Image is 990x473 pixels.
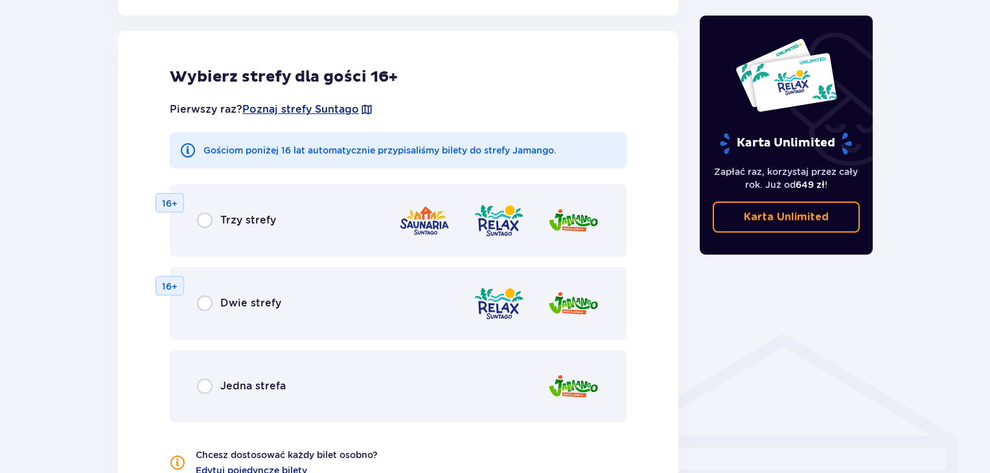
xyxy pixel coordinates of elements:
[744,210,829,224] p: Karta Unlimited
[713,202,860,233] a: Karta Unlimited
[719,132,853,155] p: Karta Unlimited
[162,280,178,293] p: 16+
[220,213,276,227] span: Trzy strefy
[162,197,178,210] p: 16+
[547,202,599,239] img: Jamango
[473,285,525,322] img: Relax
[196,448,378,461] p: Chcesz dostosować każdy bilet osobno?
[242,102,359,117] a: Poznaj strefy Suntago
[796,179,825,190] span: 649 zł
[220,296,281,310] span: Dwie strefy
[547,285,599,322] img: Jamango
[398,202,450,239] img: Saunaria
[713,165,860,191] p: Zapłać raz, korzystaj przez cały rok. Już od !
[547,368,599,405] img: Jamango
[170,102,373,117] p: Pierwszy raz?
[735,38,838,113] img: Dwie karty całoroczne do Suntago z napisem 'UNLIMITED RELAX', na białym tle z tropikalnymi liśćmi...
[203,144,557,157] p: Gościom poniżej 16 lat automatycznie przypisaliśmy bilety do strefy Jamango.
[473,202,525,239] img: Relax
[220,379,286,393] span: Jedna strefa
[170,67,627,87] h2: Wybierz strefy dla gości 16+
